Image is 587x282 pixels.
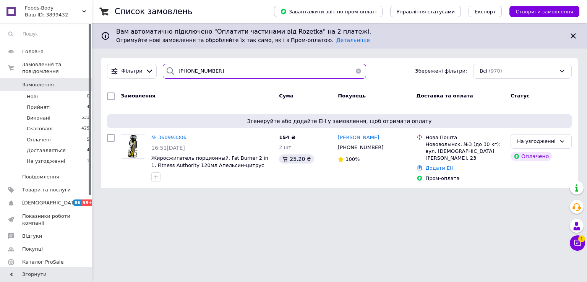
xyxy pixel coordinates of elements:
[426,175,504,182] div: Пром-оплата
[22,61,92,75] span: Замовлення та повідомлення
[73,199,81,206] span: 86
[163,64,366,79] input: Пошук за номером замовлення, ПІБ покупця, номером телефону, Email, номером накладної
[87,147,89,154] span: 4
[27,147,66,154] span: Доставляється
[87,136,89,143] span: 5
[279,144,293,150] span: 2 шт.
[502,8,579,14] a: Створити замовлення
[338,93,366,99] span: Покупець
[336,37,370,43] a: Детальніше
[151,145,185,151] span: 16:51[DATE]
[480,68,487,75] span: Всі
[509,6,579,17] button: Створити замовлення
[25,5,82,11] span: Foods-Body
[469,6,502,17] button: Експорт
[116,28,563,36] span: Вам автоматично підключено "Оплатити частинами від Rozetka" на 2 платежі.
[110,117,569,125] span: Згенеруйте або додайте ЕН у замовлення, щоб отримати оплату
[22,199,79,206] span: [DEMOGRAPHIC_DATA]
[426,141,504,162] div: Нововолынск, №3 (до 30 кг): вул. [DEMOGRAPHIC_DATA] [PERSON_NAME], 23
[27,158,65,165] span: На узгодженні
[116,37,370,43] span: Отримуйте нові замовлення та обробляйте їх так само, як і з Пром-оплатою.
[516,9,573,15] span: Створити замовлення
[570,235,585,251] button: Чат з покупцем1
[415,68,467,75] span: Збережені фільтри:
[151,155,268,175] a: Жиросжигатель порционный, Fat Burner 2 in 1, Fitness Authority 120мл Апельсин-цитрус (02113009)
[22,48,44,55] span: Головна
[279,135,295,140] span: 154 ₴
[25,11,92,18] div: Ваш ID: 3899432
[489,68,502,74] span: (970)
[351,64,366,79] button: Очистить
[22,81,54,88] span: Замовлення
[4,27,90,41] input: Пошук
[338,135,379,140] span: [PERSON_NAME]
[417,93,473,99] span: Доставка та оплата
[121,135,145,158] img: Фото товару
[426,165,454,171] a: Додати ЕН
[578,234,585,241] span: 1
[338,144,383,150] span: [PHONE_NUMBER]
[475,9,496,15] span: Експорт
[27,136,51,143] span: Оплачені
[121,93,155,99] span: Замовлення
[338,134,379,141] a: [PERSON_NAME]
[517,138,556,146] div: На узгодженні
[22,246,43,253] span: Покупці
[274,6,383,17] button: Завантажити звіт по пром-оплаті
[22,186,71,193] span: Товари та послуги
[87,93,89,100] span: 0
[390,6,461,17] button: Управління статусами
[22,173,59,180] span: Повідомлення
[115,7,192,16] h1: Список замовлень
[27,125,53,132] span: Скасовані
[81,115,89,122] span: 531
[87,104,89,111] span: 4
[511,93,530,99] span: Статус
[345,156,360,162] span: 100%
[426,134,504,141] div: Нова Пошта
[27,115,50,122] span: Виконані
[81,199,94,206] span: 99+
[81,125,89,132] span: 425
[121,134,145,159] a: Фото товару
[122,68,143,75] span: Фільтри
[396,9,455,15] span: Управління статусами
[279,154,314,164] div: 25.20 ₴
[511,152,552,161] div: Оплачено
[151,135,186,140] a: № 360993306
[27,104,50,111] span: Прийняті
[22,233,42,240] span: Відгуки
[27,93,38,100] span: Нові
[22,213,71,227] span: Показники роботи компанії
[22,259,63,266] span: Каталог ProSale
[279,93,293,99] span: Cума
[87,158,89,165] span: 1
[280,8,376,15] span: Завантажити звіт по пром-оплаті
